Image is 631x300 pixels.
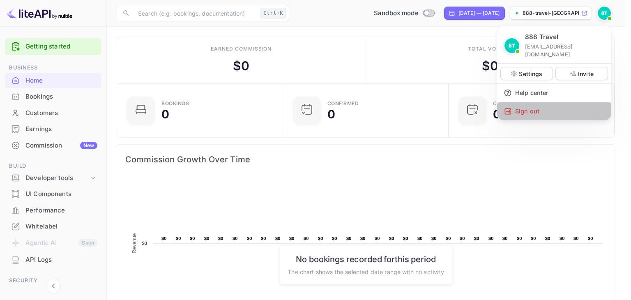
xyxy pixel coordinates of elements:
[497,102,611,120] div: Sign out
[525,43,605,58] p: [EMAIL_ADDRESS][DOMAIN_NAME]
[525,32,559,42] p: 888 Travel
[519,69,542,78] p: Settings
[504,38,519,53] img: 888 Travel
[578,69,594,78] p: Invite
[497,84,611,102] div: Help center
